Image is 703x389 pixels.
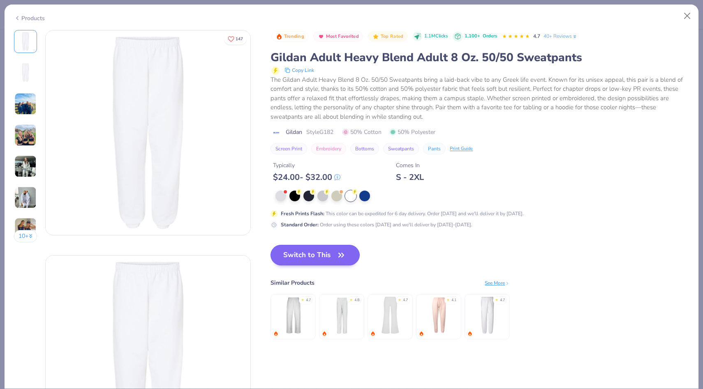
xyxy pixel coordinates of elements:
[311,143,346,154] button: Embroidery
[271,129,282,136] img: brand logo
[495,297,498,301] div: ★
[349,297,353,301] div: ★
[14,14,45,23] div: Products
[14,93,37,115] img: User generated content
[451,297,456,303] div: 4.1
[281,210,524,217] div: This color can be expedited for 6 day delivery. Order [DATE] and we'll deliver it by [DATE].
[419,296,458,335] img: Fresh Prints Gramercy Sweats
[273,161,340,170] div: Typically
[14,124,37,146] img: User generated content
[14,155,37,177] img: User generated content
[306,128,333,136] span: Style G182
[350,143,379,154] button: Bottoms
[16,63,35,83] img: Back
[224,33,247,45] button: Like
[273,172,340,182] div: $ 24.00 - $ 32.00
[500,297,505,303] div: 4.7
[14,230,37,242] button: 10+
[390,128,435,136] span: 50% Polyester
[450,145,473,152] div: Print Guide
[342,128,382,136] span: 50% Cotton
[419,331,424,336] img: trending.gif
[502,30,530,43] div: 4.7 Stars
[271,50,689,65] div: Gildan Adult Heavy Blend Adult 8 Oz. 50/50 Sweatpants
[14,218,37,240] img: User generated content
[381,34,404,39] span: Top Rated
[354,297,359,303] div: 4.8
[281,221,472,228] div: Order using these colors [DATE] and we'll deliver by [DATE]-[DATE].
[372,33,379,40] img: Top Rated sort
[465,33,497,40] div: 1,100+
[326,34,359,39] span: Most Favorited
[276,33,282,40] img: Trending sort
[467,331,472,336] img: trending.gif
[281,221,319,228] strong: Standard Order :
[306,297,311,303] div: 4.7
[396,161,424,170] div: Comes In
[318,33,324,40] img: Most Favorited sort
[14,186,37,209] img: User generated content
[322,296,361,335] img: Fresh Prints Park Ave Open Sweatpants
[286,128,302,136] span: Gildan
[370,331,375,336] img: trending.gif
[680,8,695,24] button: Close
[16,32,35,51] img: Front
[271,245,360,265] button: Switch to This
[396,172,424,182] div: S - 2XL
[485,279,510,287] div: See More
[383,143,419,154] button: Sweatpants
[271,31,308,42] button: Badge Button
[236,37,243,41] span: 147
[533,33,540,39] span: 4.7
[46,30,250,235] img: Front
[313,31,363,42] button: Badge Button
[424,33,448,40] span: 1.1M Clicks
[301,297,304,301] div: ★
[281,210,324,217] strong: Fresh Prints Flash :
[398,297,401,301] div: ★
[271,75,689,122] div: The Gildan Adult Heavy Blend 8 Oz. 50/50 Sweatpants bring a laid-back vibe to any Greek life even...
[468,296,507,335] img: Jerzees Adult 8 Oz. Nublend Fleece Sweatpants
[368,31,407,42] button: Badge Button
[271,143,307,154] button: Screen Print
[423,143,446,154] button: Pants
[273,331,278,336] img: trending.gif
[371,296,410,335] img: Fresh Prints Katie Fold-over Flared Pants
[282,65,317,75] button: copy to clipboard
[274,296,313,335] img: Fresh Prints San Diego Open Heavyweight Sweatpants
[403,297,408,303] div: 4.7
[271,279,314,287] div: Similar Products
[322,331,327,336] img: trending.gif
[483,33,497,39] span: Orders
[543,32,578,40] a: 40+ Reviews
[446,297,450,301] div: ★
[284,34,304,39] span: Trending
